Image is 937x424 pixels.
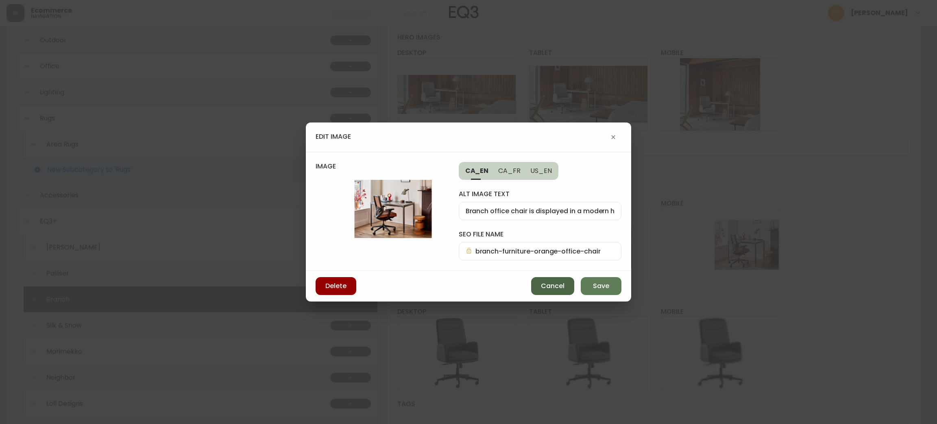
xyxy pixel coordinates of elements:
h4: image [316,162,449,180]
span: Save [593,282,609,291]
span: CA_FR [498,166,521,175]
span: CA_EN [465,166,489,175]
label: alt image text [459,190,621,199]
span: Delete [325,282,346,291]
span: Cancel [541,282,564,291]
label: seo file name [459,230,621,239]
span: US_EN [530,166,552,175]
h4: edit image [316,132,351,141]
button: Cancel [531,277,574,295]
button: Delete [316,277,356,295]
button: Save [581,277,621,295]
img: branch-furniture-orange-office-chair_ORIGINAL.png [316,180,449,238]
